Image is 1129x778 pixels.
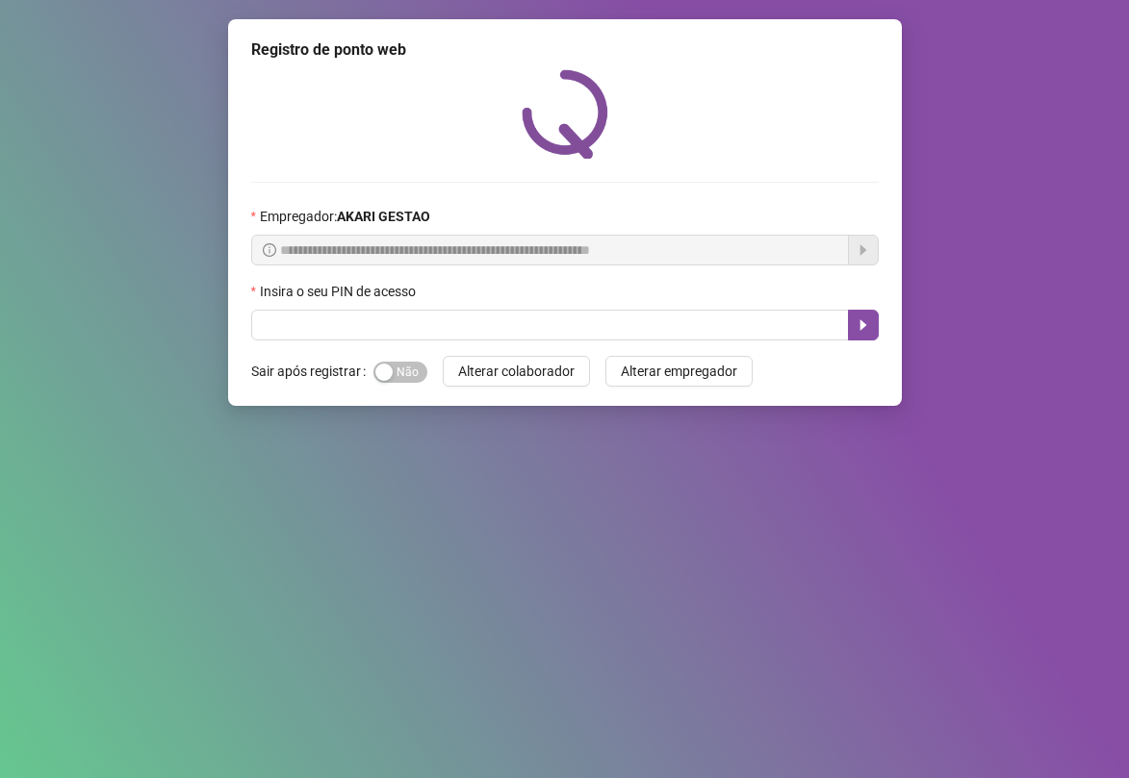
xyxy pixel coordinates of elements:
[856,317,871,333] span: caret-right
[251,281,428,302] label: Insira o seu PIN de acesso
[458,361,575,382] span: Alterar colaborador
[337,209,430,224] strong: AKARI GESTAO
[605,356,753,387] button: Alterar empregador
[522,69,608,159] img: QRPoint
[621,361,737,382] span: Alterar empregador
[443,356,590,387] button: Alterar colaborador
[251,356,373,387] label: Sair após registrar
[260,206,430,227] span: Empregador :
[251,38,879,62] div: Registro de ponto web
[263,243,276,257] span: info-circle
